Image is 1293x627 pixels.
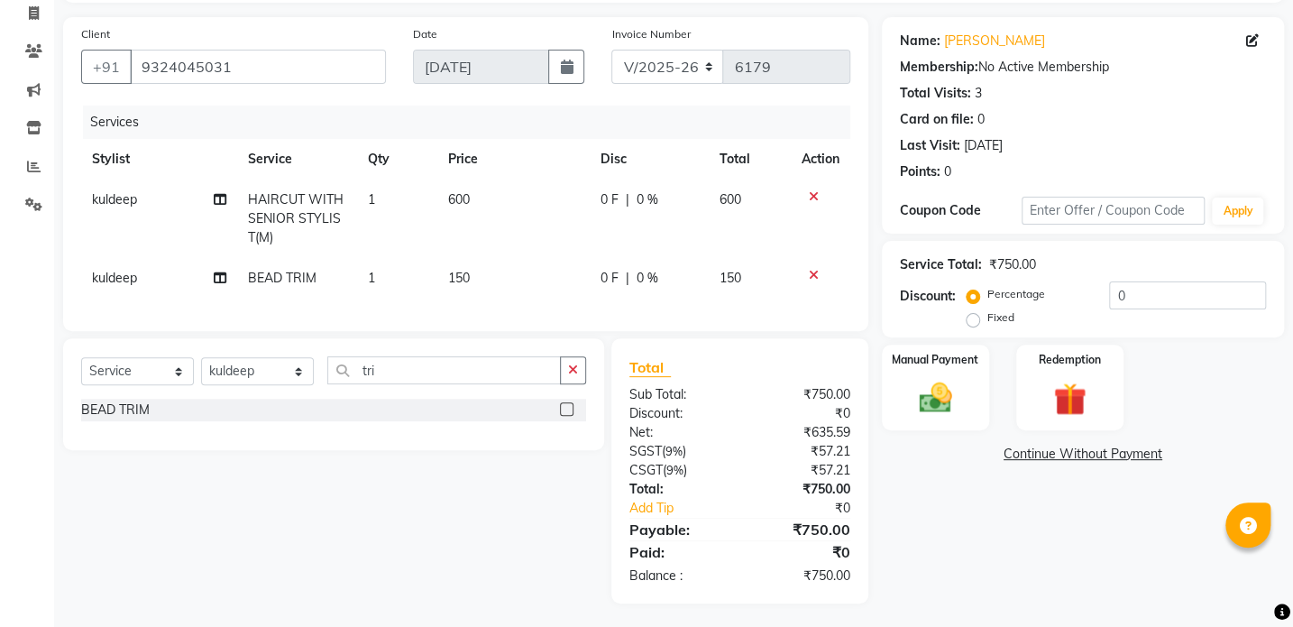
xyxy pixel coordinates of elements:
span: 0 % [637,190,658,209]
label: Fixed [987,309,1014,326]
div: ₹750.00 [739,567,863,586]
span: 0 F [601,190,619,209]
div: Paid: [616,541,739,563]
div: Payable: [616,519,739,540]
span: 600 [448,191,470,207]
span: 600 [720,191,741,207]
span: HAIRCUT WITH SENIOR STYLIST(M) [248,191,344,245]
img: _gift.svg [1043,379,1096,420]
span: BEAD TRIM [248,270,316,286]
span: | [626,190,629,209]
span: 9% [666,463,683,477]
div: Service Total: [900,255,982,274]
span: 0 % [637,269,658,288]
a: Continue Without Payment [885,445,1280,464]
span: 150 [448,270,470,286]
th: Price [437,139,590,180]
div: Membership: [900,58,978,77]
label: Client [81,26,110,42]
a: [PERSON_NAME] [944,32,1045,51]
div: Coupon Code [900,201,1022,220]
div: ₹750.00 [739,480,863,499]
input: Search or Scan [327,356,561,384]
div: 3 [975,84,982,103]
div: Card on file: [900,110,974,129]
span: Total [629,358,671,377]
span: 150 [720,270,741,286]
span: kuldeep [92,191,137,207]
span: 0 F [601,269,619,288]
div: ₹750.00 [739,519,863,540]
div: No Active Membership [900,58,1266,77]
img: _cash.svg [909,379,962,417]
th: Disc [590,139,708,180]
th: Service [237,139,357,180]
th: Total [709,139,791,180]
div: ₹635.59 [739,423,863,442]
div: Services [83,106,864,139]
span: 9% [665,444,683,458]
div: 0 [944,162,951,181]
div: Name: [900,32,940,51]
label: Date [413,26,437,42]
div: Total: [616,480,739,499]
div: ( ) [616,461,739,480]
span: 1 [368,270,375,286]
div: ₹57.21 [739,442,863,461]
div: Discount: [900,287,956,306]
th: Stylist [81,139,237,180]
label: Manual Payment [892,352,978,368]
button: +91 [81,50,132,84]
div: ₹57.21 [739,461,863,480]
label: Invoice Number [611,26,690,42]
span: 1 [368,191,375,207]
div: [DATE] [964,136,1003,155]
input: Search by Name/Mobile/Email/Code [130,50,386,84]
div: BEAD TRIM [81,401,150,420]
div: Net: [616,423,739,442]
span: SGST [629,443,662,459]
div: ₹750.00 [989,255,1036,274]
label: Percentage [987,286,1045,302]
div: Last Visit: [900,136,960,155]
div: ₹0 [739,541,863,563]
div: Points: [900,162,940,181]
th: Qty [357,139,437,180]
div: Sub Total: [616,385,739,404]
div: 0 [977,110,985,129]
th: Action [791,139,850,180]
input: Enter Offer / Coupon Code [1022,197,1205,225]
label: Redemption [1039,352,1101,368]
span: CSGT [629,462,663,478]
span: | [626,269,629,288]
div: Discount: [616,404,739,423]
div: Balance : [616,567,739,586]
a: Add Tip [616,499,760,518]
div: ₹0 [760,499,863,518]
div: ( ) [616,442,739,461]
div: Total Visits: [900,84,971,103]
div: ₹0 [739,404,863,423]
div: ₹750.00 [739,385,863,404]
button: Apply [1212,198,1263,225]
span: kuldeep [92,270,137,286]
